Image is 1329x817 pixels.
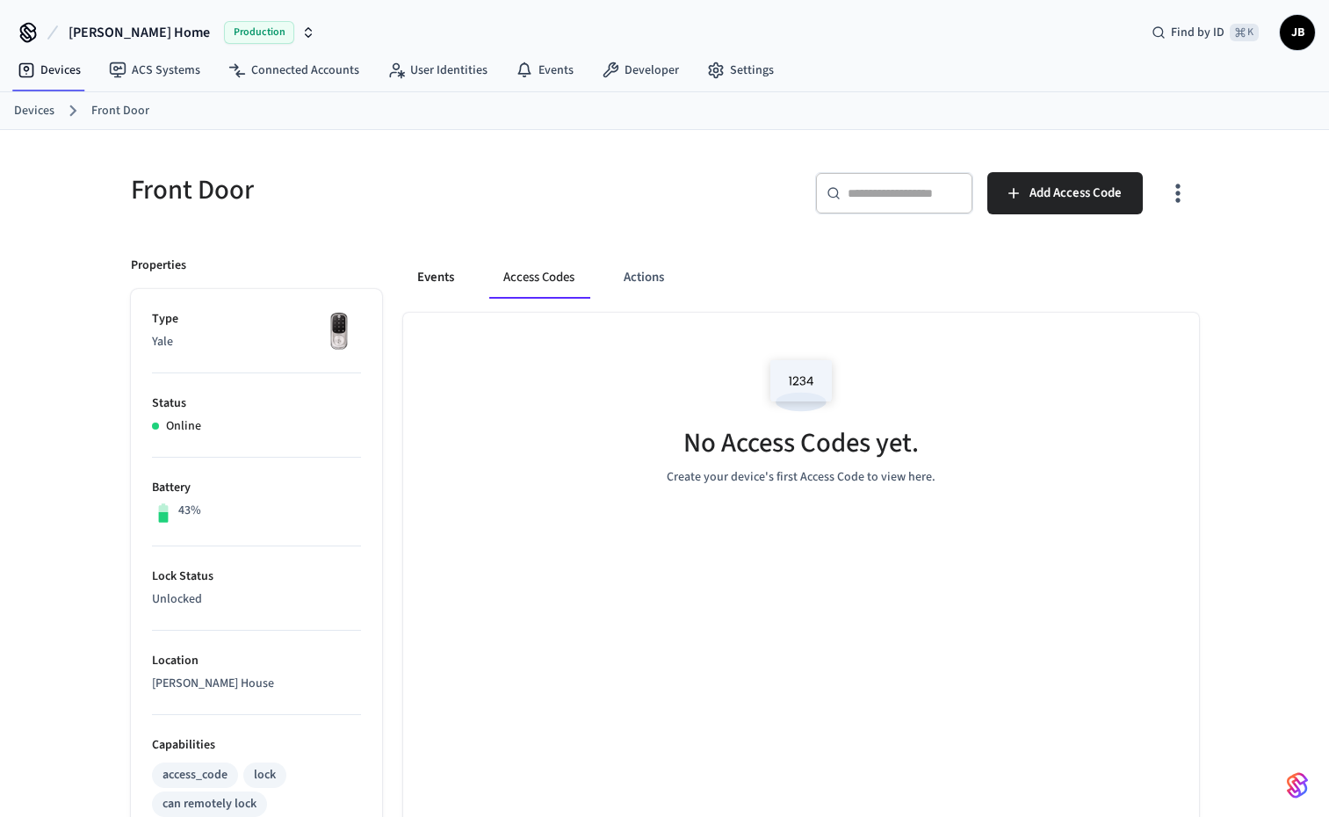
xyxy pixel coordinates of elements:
[1138,17,1273,48] div: Find by ID⌘ K
[693,54,788,86] a: Settings
[131,257,186,275] p: Properties
[152,333,361,351] p: Yale
[610,257,678,299] button: Actions
[163,766,228,784] div: access_code
[373,54,502,86] a: User Identities
[4,54,95,86] a: Devices
[1230,24,1259,41] span: ⌘ K
[91,102,149,120] a: Front Door
[152,394,361,413] p: Status
[1280,15,1315,50] button: JB
[317,310,361,354] img: Yale Assure Touchscreen Wifi Smart Lock, Satin Nickel, Front
[95,54,214,86] a: ACS Systems
[762,348,841,423] img: Access Codes Empty State
[667,468,935,487] p: Create your device's first Access Code to view here.
[14,102,54,120] a: Devices
[1171,24,1224,41] span: Find by ID
[152,310,361,329] p: Type
[683,425,919,461] h5: No Access Codes yet.
[152,652,361,670] p: Location
[152,675,361,693] p: [PERSON_NAME] House
[403,257,468,299] button: Events
[254,766,276,784] div: lock
[502,54,588,86] a: Events
[152,590,361,609] p: Unlocked
[403,257,1199,299] div: ant example
[1287,771,1308,799] img: SeamLogoGradient.69752ec5.svg
[166,417,201,436] p: Online
[489,257,589,299] button: Access Codes
[131,172,654,208] h5: Front Door
[1282,17,1313,48] span: JB
[224,21,294,44] span: Production
[69,22,210,43] span: [PERSON_NAME] Home
[152,736,361,755] p: Capabilities
[987,172,1143,214] button: Add Access Code
[588,54,693,86] a: Developer
[214,54,373,86] a: Connected Accounts
[178,502,201,520] p: 43%
[152,568,361,586] p: Lock Status
[163,795,256,813] div: can remotely lock
[152,479,361,497] p: Battery
[1029,182,1122,205] span: Add Access Code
